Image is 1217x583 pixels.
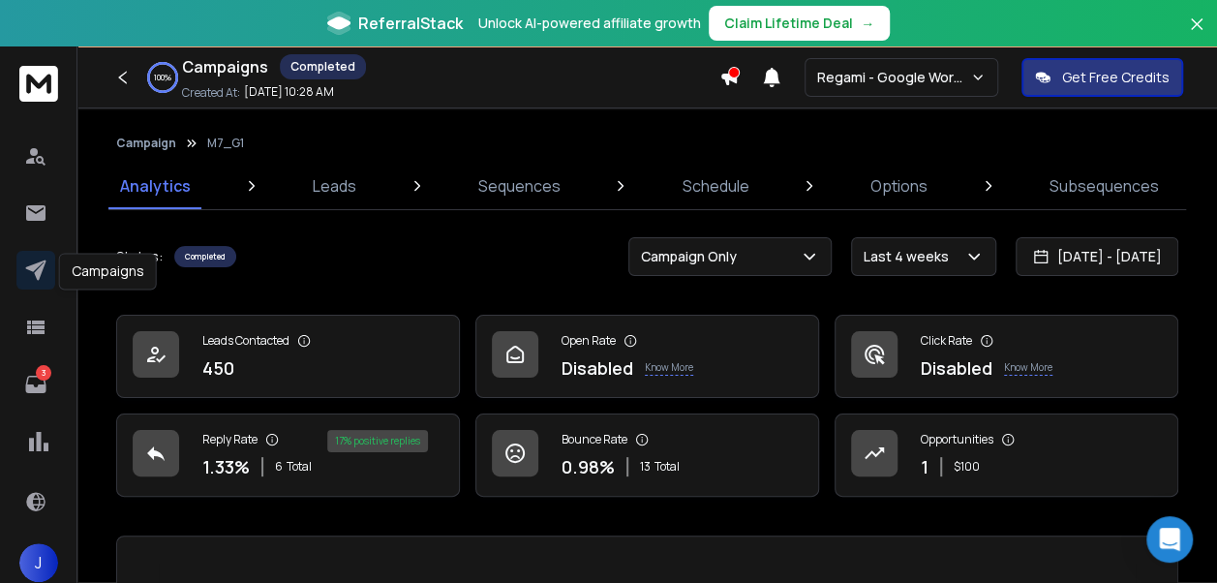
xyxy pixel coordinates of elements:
[1004,360,1052,376] p: Know More
[478,174,561,198] p: Sequences
[1184,12,1209,58] button: Close banner
[817,68,970,87] p: Regami - Google Workspace
[562,354,633,382] p: Disabled
[1021,58,1183,97] button: Get Free Credits
[301,163,368,209] a: Leads
[835,414,1178,497] a: Opportunities1$100
[16,365,55,404] a: 3
[921,333,972,349] p: Click Rate
[921,432,993,447] p: Opportunities
[654,459,680,475] span: Total
[682,174,748,198] p: Schedule
[207,136,244,151] p: M7_G1
[59,253,157,290] div: Campaigns
[864,247,957,266] p: Last 4 weeks
[861,14,874,33] span: →
[108,163,202,209] a: Analytics
[640,459,651,475] span: 13
[154,72,171,83] p: 100 %
[562,453,615,480] p: 0.98 %
[835,315,1178,398] a: Click RateDisabledKnow More
[870,174,928,198] p: Options
[562,432,627,447] p: Bounce Rate
[562,333,616,349] p: Open Rate
[641,247,745,266] p: Campaign Only
[116,315,460,398] a: Leads Contacted450
[174,246,236,267] div: Completed
[313,174,356,198] p: Leads
[954,459,980,475] p: $ 100
[116,136,176,151] button: Campaign
[859,163,939,209] a: Options
[202,333,289,349] p: Leads Contacted
[202,354,234,382] p: 450
[19,543,58,582] button: J
[1062,68,1170,87] p: Get Free Credits
[116,247,163,266] p: Status:
[475,414,819,497] a: Bounce Rate0.98%13Total
[709,6,890,41] button: Claim Lifetime Deal→
[182,85,240,101] p: Created At:
[116,414,460,497] a: Reply Rate1.33%6Total17% positive replies
[670,163,760,209] a: Schedule
[475,315,819,398] a: Open RateDisabledKnow More
[921,354,992,382] p: Disabled
[202,453,250,480] p: 1.33 %
[358,12,463,35] span: ReferralStack
[280,54,366,79] div: Completed
[202,432,258,447] p: Reply Rate
[182,55,268,78] h1: Campaigns
[36,365,51,381] p: 3
[244,84,334,100] p: [DATE] 10:28 AM
[467,163,572,209] a: Sequences
[1146,516,1193,563] div: Open Intercom Messenger
[478,14,701,33] p: Unlock AI-powered affiliate growth
[287,459,312,475] span: Total
[645,360,693,376] p: Know More
[1038,163,1171,209] a: Subsequences
[921,453,928,480] p: 1
[1050,174,1159,198] p: Subsequences
[120,174,191,198] p: Analytics
[275,459,283,475] span: 6
[1016,237,1178,276] button: [DATE] - [DATE]
[327,430,428,452] div: 17 % positive replies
